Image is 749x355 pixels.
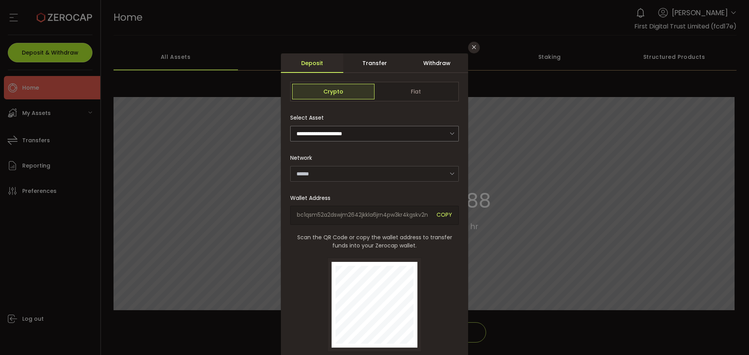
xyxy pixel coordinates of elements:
[290,114,328,122] label: Select Asset
[437,211,452,220] span: COPY
[281,53,343,73] div: Deposit
[297,211,431,220] span: bc1qsm52a2dswjm2642jkkla6jrn4pw3kr4kgskv2n
[406,53,468,73] div: Withdraw
[343,53,406,73] div: Transfer
[290,233,459,250] span: Scan the QR Code or copy the wallet address to transfer funds into your Zerocap wallet.
[710,318,749,355] iframe: Chat Widget
[468,42,480,53] button: Close
[290,154,317,162] label: Network
[290,194,335,202] label: Wallet Address
[374,84,457,99] span: Fiat
[292,84,374,99] span: Crypto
